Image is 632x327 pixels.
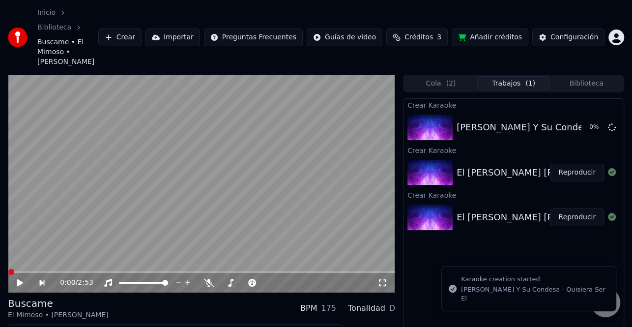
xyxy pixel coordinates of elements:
button: Biblioteca [550,76,623,90]
button: Crear [98,29,142,46]
div: / [60,278,84,288]
button: Reproducir [550,164,604,181]
span: 2:53 [78,278,93,288]
button: Créditos3 [386,29,448,46]
div: Crear Karaoke [403,189,624,201]
div: D [389,302,395,314]
div: Crear Karaoke [403,144,624,156]
div: Configuración [550,32,598,42]
button: Añadir créditos [452,29,528,46]
div: [PERSON_NAME] Y Su Condesa - Quisiera Ser El [461,285,608,303]
span: ( 2 ) [446,79,456,89]
button: Reproducir [550,208,604,226]
img: youka [8,28,28,47]
div: 175 [321,302,336,314]
div: BPM [300,302,317,314]
span: 0:00 [60,278,75,288]
a: Inicio [37,8,56,18]
button: Cola [404,76,477,90]
button: Configuración [532,29,604,46]
div: Tonalidad [348,302,385,314]
div: 0 % [589,123,604,131]
div: Karaoke creation started [461,274,608,284]
span: Buscame • El Mimoso • [PERSON_NAME] [37,37,98,67]
button: Preguntas Frecuentes [204,29,303,46]
span: ( 1 ) [525,79,535,89]
a: Biblioteca [37,23,71,32]
button: Importar [145,29,200,46]
div: El Mimoso • [PERSON_NAME] [8,310,109,320]
span: 3 [437,32,441,42]
div: Crear Karaoke [403,99,624,111]
button: Guías de video [307,29,382,46]
button: Trabajos [477,76,550,90]
div: Buscame [8,297,109,310]
nav: breadcrumb [37,8,98,67]
span: Créditos [404,32,433,42]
